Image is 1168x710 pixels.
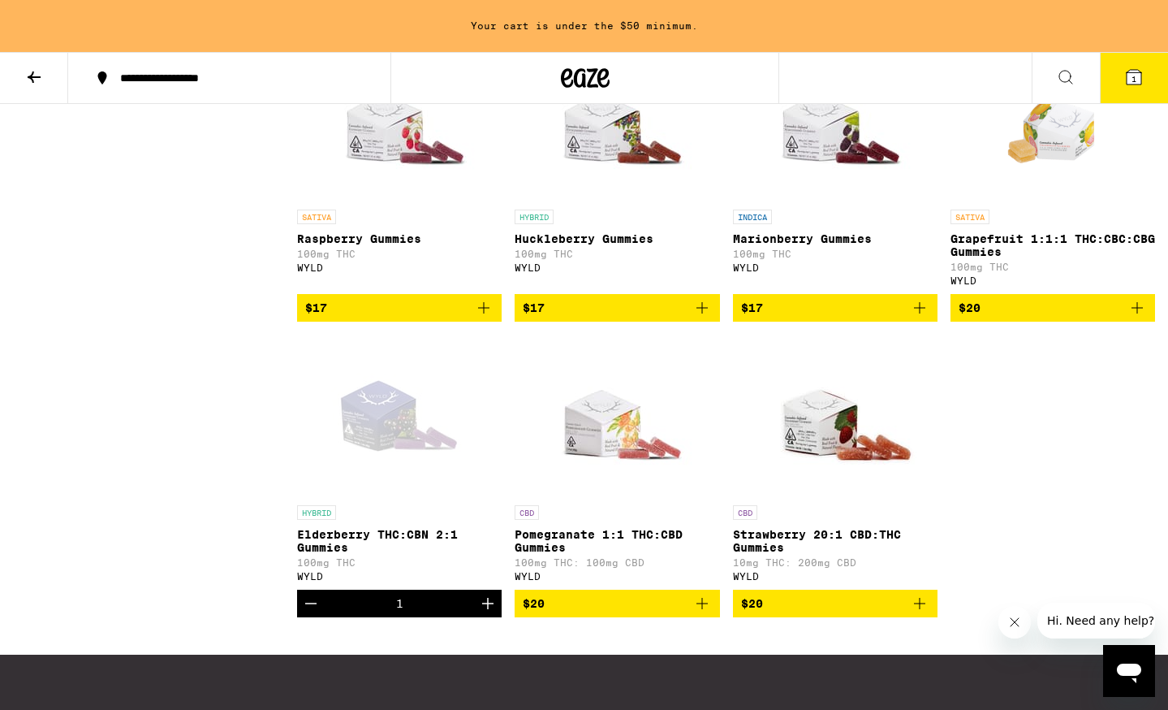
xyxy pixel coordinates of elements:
[515,590,719,617] button: Add to bag
[1037,603,1155,639] iframe: Message from company
[1131,74,1136,84] span: 1
[950,210,989,224] p: SATIVA
[536,39,698,201] img: WYLD - Huckleberry Gummies
[297,249,502,259] p: 100mg THC
[754,39,916,201] img: WYLD - Marionberry Gummies
[297,39,502,294] a: Open page for Raspberry Gummies from WYLD
[297,557,502,568] p: 100mg THC
[297,232,502,245] p: Raspberry Gummies
[1100,53,1168,103] button: 1
[305,301,327,314] span: $17
[733,590,937,617] button: Add to bag
[950,232,1155,258] p: Grapefruit 1:1:1 THC:CBC:CBG Gummies
[733,39,937,294] a: Open page for Marionberry Gummies from WYLD
[515,528,719,554] p: Pomegranate 1:1 THC:CBD Gummies
[998,606,1031,639] iframe: Close message
[733,557,937,568] p: 10mg THC: 200mg CBD
[741,597,763,610] span: $20
[754,335,916,497] img: WYLD - Strawberry 20:1 CBD:THC Gummies
[297,571,502,582] div: WYLD
[523,597,545,610] span: $20
[950,262,1155,272] p: 100mg THC
[536,335,698,497] img: WYLD - Pomegranate 1:1 THC:CBD Gummies
[733,505,757,520] p: CBD
[515,210,554,224] p: HYBRID
[297,505,336,520] p: HYBRID
[994,39,1110,201] img: WYLD - Grapefruit 1:1:1 THC:CBC:CBG Gummies
[297,590,325,617] button: Decrement
[515,294,719,322] button: Add to bag
[733,210,772,224] p: INDICA
[959,301,981,314] span: $20
[733,335,937,590] a: Open page for Strawberry 20:1 CBD:THC Gummies from WYLD
[733,571,937,582] div: WYLD
[741,301,763,314] span: $17
[1103,645,1155,697] iframe: Button to launch messaging window
[515,557,719,568] p: 100mg THC: 100mg CBD
[733,528,937,554] p: Strawberry 20:1 CBD:THC Gummies
[950,294,1155,322] button: Add to bag
[318,39,481,201] img: WYLD - Raspberry Gummies
[474,590,502,617] button: Increment
[733,262,937,273] div: WYLD
[515,262,719,273] div: WYLD
[515,335,719,590] a: Open page for Pomegranate 1:1 THC:CBD Gummies from WYLD
[515,571,719,582] div: WYLD
[950,39,1155,294] a: Open page for Grapefruit 1:1:1 THC:CBC:CBG Gummies from WYLD
[515,232,719,245] p: Huckleberry Gummies
[297,210,336,224] p: SATIVA
[950,275,1155,286] div: WYLD
[297,262,502,273] div: WYLD
[396,597,403,610] div: 1
[515,505,539,520] p: CBD
[733,294,937,322] button: Add to bag
[523,301,545,314] span: $17
[297,294,502,322] button: Add to bag
[297,335,502,590] a: Open page for Elderberry THC:CBN 2:1 Gummies from WYLD
[515,249,719,259] p: 100mg THC
[733,232,937,245] p: Marionberry Gummies
[515,39,719,294] a: Open page for Huckleberry Gummies from WYLD
[297,528,502,554] p: Elderberry THC:CBN 2:1 Gummies
[733,249,937,259] p: 100mg THC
